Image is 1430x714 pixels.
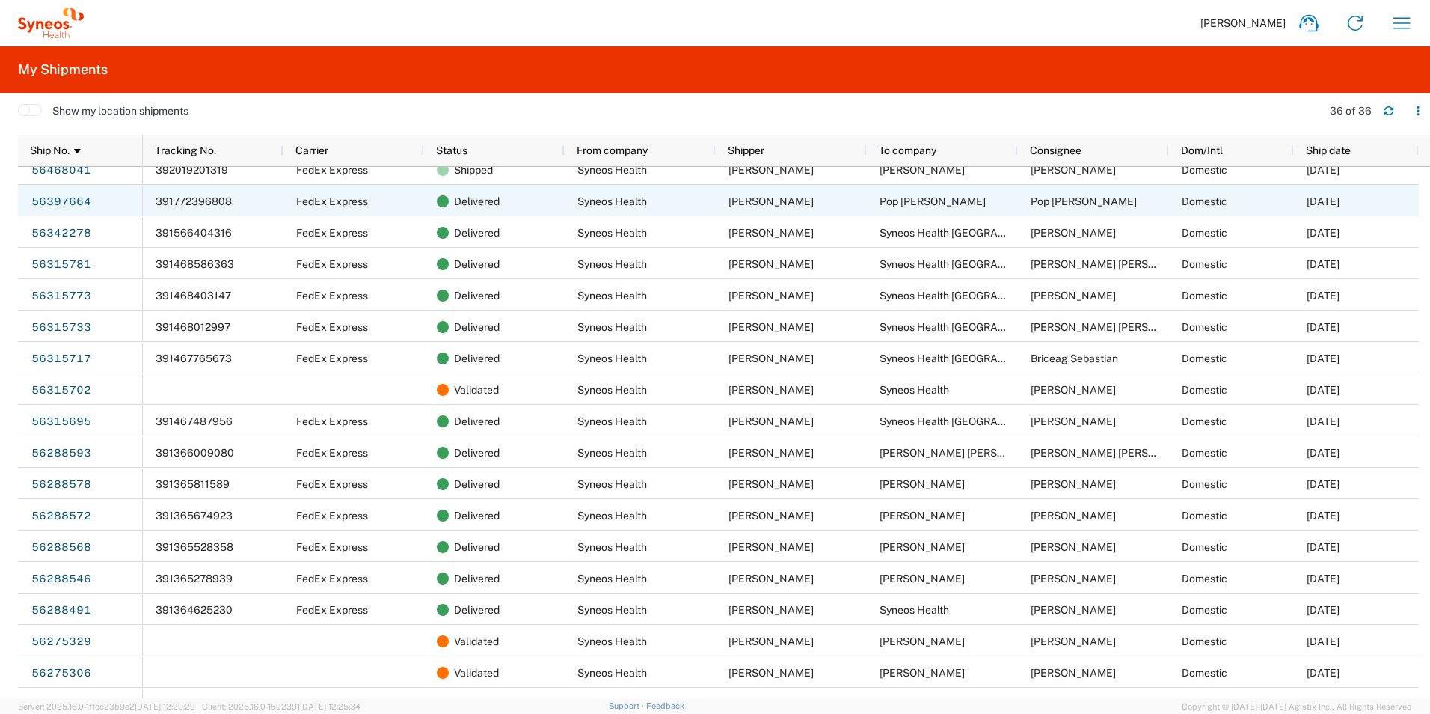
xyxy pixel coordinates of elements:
span: To company [879,144,936,156]
span: Domestic [1182,321,1227,333]
span: Shipped [454,154,493,186]
span: Domestic [1182,227,1227,239]
span: Sacalis Anca Iuliana [880,447,1052,459]
span: 391365528358 [156,541,233,553]
span: Dom/Intl [1181,144,1223,156]
a: 56315717 [31,347,92,371]
span: Status [436,144,467,156]
a: 56315773 [31,284,92,308]
span: Domestic [1182,164,1227,176]
span: Irina Chirpisizu [728,353,814,364]
span: Domestic [1182,604,1227,616]
span: 07/29/2025 [1307,258,1340,270]
a: 56468041 [31,159,92,183]
span: FedEx Express [296,258,368,270]
h2: My Shipments [18,61,108,79]
span: Syneos Health [577,384,647,396]
a: 56315733 [31,316,92,340]
a: 56275306 [31,662,92,686]
a: 56288578 [31,473,92,497]
span: Ship date [1306,144,1351,156]
span: Domestic [1182,447,1227,459]
span: Syneos Health [577,415,647,427]
span: 07/29/2025 [1307,415,1340,427]
span: Domestic [1182,258,1227,270]
span: 391468403147 [156,290,231,302]
span: Irina Chirpisizu [728,164,814,176]
a: 56288572 [31,504,92,528]
a: 56315702 [31,379,92,403]
div: 36 of 36 [1330,104,1372,118]
span: 391364625230 [156,604,233,616]
span: 391467765673 [156,353,232,364]
span: 07/25/2025 [1307,573,1340,585]
span: 391566404316 [156,227,232,239]
span: Validated [454,626,499,657]
a: 56397664 [31,190,92,214]
span: Syneos Health [577,635,647,647]
a: 56288491 [31,599,92,623]
span: Copyright © [DATE]-[DATE] Agistix Inc., All Rights Reserved [1182,700,1412,713]
span: 08/06/2025 [1307,195,1340,207]
span: Shipper [728,144,764,156]
span: Badea Ruxandra [880,510,965,522]
span: Domestic [1182,290,1227,302]
span: Irina Chirpisizu [728,321,814,333]
span: Syneos Health Romania [880,258,1058,270]
span: Carmen Dragota [1031,667,1116,679]
span: Carmen Dragota [880,667,965,679]
span: Carmen Dragota [1031,635,1116,647]
span: Delivered [454,594,500,626]
span: FedEx Express [296,573,368,585]
span: 391366009080 [156,447,234,459]
span: 07/25/2025 [1307,447,1340,459]
span: FedEx Express [296,447,368,459]
span: Syneos Health [577,227,647,239]
span: 391365278939 [156,573,233,585]
span: 07/29/2025 [1307,321,1340,333]
span: Tracking No. [155,144,216,156]
span: Syneos Health Romania [880,290,1058,302]
span: Carrier [295,144,328,156]
span: Irina Chirpisizu [728,290,814,302]
span: Toader Teodora [880,478,965,490]
a: Feedback [646,701,684,710]
span: [DATE] 12:29:29 [135,702,195,711]
span: Irina Chirpisizu [728,541,814,553]
span: Diana Vinulescu [1031,604,1116,616]
span: Syneos Health [577,478,647,490]
span: Delivered [454,500,500,531]
span: Domestic [1182,478,1227,490]
span: FedEx Express [296,604,368,616]
span: FedEx Express [296,164,368,176]
span: Roxana Maria Padurean [1031,227,1116,239]
span: FedEx Express [296,510,368,522]
span: Carmen Dragota [880,635,965,647]
span: 07/25/2025 [1307,510,1340,522]
span: Irina Chirpisizu [728,604,814,616]
span: Domestic [1182,384,1227,396]
span: Badea Ruxandra [1031,510,1116,522]
span: 07/29/2025 [1307,353,1340,364]
span: Syneos Health [577,604,647,616]
span: 391365811589 [156,478,230,490]
span: Irina Chirpisizu [728,227,814,239]
span: 07/25/2025 [1307,604,1340,616]
span: Ship No. [30,144,70,156]
span: [PERSON_NAME] [1200,16,1286,30]
span: 391365674923 [156,510,233,522]
span: 07/25/2025 [1307,478,1340,490]
span: 08/13/2025 [1307,164,1340,176]
a: 56275329 [31,630,92,654]
span: 07/24/2025 [1307,635,1340,647]
span: Roxana Maria Padurean [1031,164,1116,176]
span: Syneos Health Romania [880,227,1058,239]
span: FedEx Express [296,478,368,490]
span: Militaru Razvan [880,541,965,553]
span: Irina Chirpisizu [728,195,814,207]
a: 56288568 [31,536,92,560]
span: Delivered [454,343,500,374]
span: 391772396808 [156,195,232,207]
span: 07/25/2025 [1307,541,1340,553]
a: 56315781 [31,253,92,277]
